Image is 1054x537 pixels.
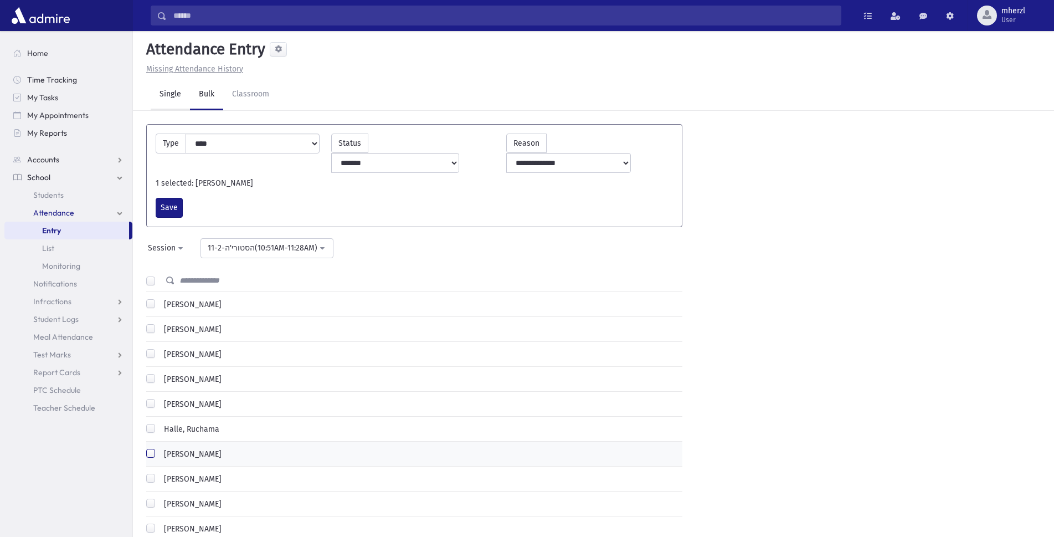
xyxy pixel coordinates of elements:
[33,350,71,360] span: Test Marks
[160,398,222,410] label: [PERSON_NAME]
[42,226,61,236] span: Entry
[148,242,176,254] div: Session
[331,134,368,153] label: Status
[33,367,80,377] span: Report Cards
[4,328,132,346] a: Meal Attendance
[1001,7,1025,16] span: mherzl
[4,346,132,364] a: Test Marks
[160,299,222,310] label: [PERSON_NAME]
[4,381,132,399] a: PTC Schedule
[4,44,132,62] a: Home
[27,48,48,58] span: Home
[33,403,95,413] span: Teacher Schedule
[190,79,223,110] a: Bulk
[27,155,59,165] span: Accounts
[160,374,222,385] label: [PERSON_NAME]
[33,190,64,200] span: Students
[4,186,132,204] a: Students
[33,314,79,324] span: Student Logs
[142,40,265,59] h5: Attendance Entry
[4,275,132,293] a: Notifications
[33,296,71,306] span: Infractions
[4,399,132,417] a: Teacher Schedule
[4,204,132,222] a: Attendance
[142,64,243,74] a: Missing Attendance History
[27,172,50,182] span: School
[151,79,190,110] a: Single
[9,4,73,27] img: AdmirePro
[27,128,67,138] span: My Reports
[4,222,129,239] a: Entry
[160,349,222,360] label: [PERSON_NAME]
[27,110,89,120] span: My Appointments
[33,385,81,395] span: PTC Schedule
[223,79,278,110] a: Classroom
[4,124,132,142] a: My Reports
[506,134,547,153] label: Reason
[33,208,74,218] span: Attendance
[4,151,132,168] a: Accounts
[156,198,183,218] button: Save
[4,310,132,328] a: Student Logs
[1001,16,1025,24] span: User
[160,324,222,335] label: [PERSON_NAME]
[160,448,222,460] label: [PERSON_NAME]
[160,473,222,485] label: [PERSON_NAME]
[27,93,58,103] span: My Tasks
[160,423,219,435] label: Halle, Ruchama
[141,238,192,258] button: Session
[4,293,132,310] a: Infractions
[27,75,77,85] span: Time Tracking
[4,106,132,124] a: My Appointments
[4,364,132,381] a: Report Cards
[167,6,841,25] input: Search
[42,243,54,253] span: List
[146,64,243,74] u: Missing Attendance History
[156,134,186,154] label: Type
[4,71,132,89] a: Time Tracking
[200,238,333,258] button: 11-2-הסטורי'ה(10:51AM-11:28AM)
[160,523,222,535] label: [PERSON_NAME]
[33,332,93,342] span: Meal Attendance
[4,168,132,186] a: School
[4,239,132,257] a: List
[33,279,77,289] span: Notifications
[42,261,80,271] span: Monitoring
[160,498,222,510] label: [PERSON_NAME]
[4,89,132,106] a: My Tasks
[208,242,317,254] div: 11-2-הסטורי'ה(10:51AM-11:28AM)
[150,177,678,189] div: 1 selected: [PERSON_NAME]
[4,257,132,275] a: Monitoring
